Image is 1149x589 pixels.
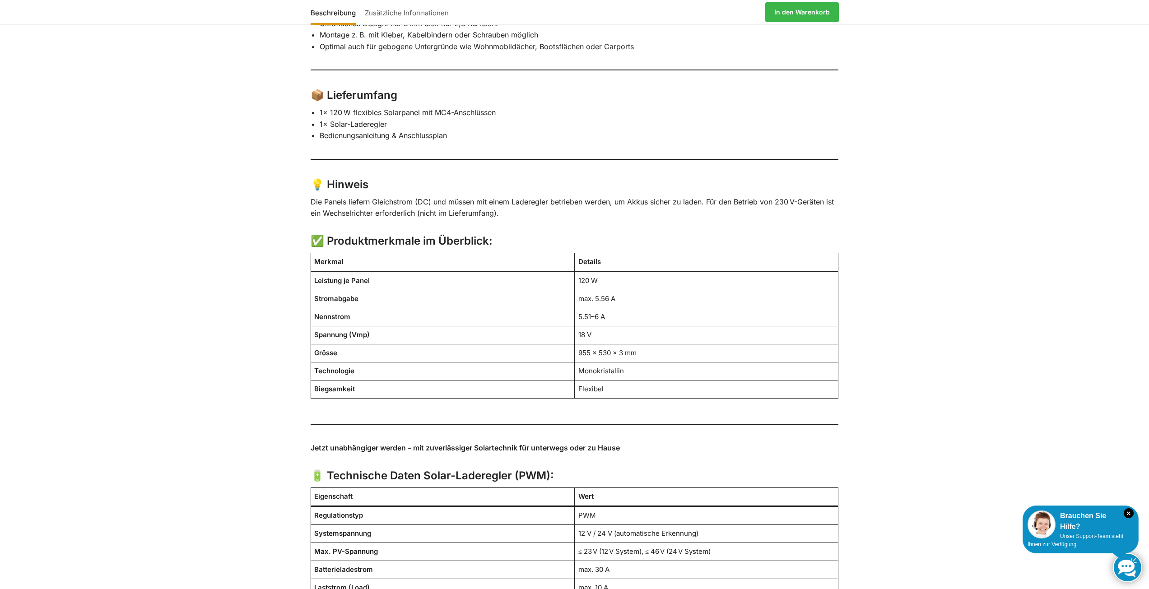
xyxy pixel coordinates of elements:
[311,443,620,452] strong: Jetzt unabhängiger werden – mit zuverlässiger Solartechnik für unterwegs oder zu Hause
[320,107,839,119] li: 1× 120 W flexibles Solarpanel mit MC4-Anschlüssen
[314,330,370,339] strong: Spannung (Vmp)
[575,380,838,398] td: Flexibel
[575,344,838,362] td: 955 × 530 × 3 mm
[1028,533,1123,547] span: Unser Support-Team steht Ihnen zur Verfügung
[314,294,358,303] strong: Stromabgabe
[314,312,350,321] strong: Nennstrom
[320,119,839,130] li: 1× Solar-Laderegler
[575,326,838,344] td: 18 V
[311,177,839,193] h3: 💡 Hinweis
[575,543,838,561] td: ≤ 23 V (12 V System), ≤ 46 V (24 V System)
[314,385,355,393] strong: Biegsamkeit
[1028,510,1134,532] div: Brauchen Sie Hilfe?
[1124,508,1134,518] i: Schließen
[575,271,838,290] td: 120 W
[311,233,839,249] h3: ✅ Produktmerkmale im Überblick:
[575,487,838,506] th: Wert
[575,362,838,380] td: Monokristallin
[1028,510,1056,538] img: Customer service
[575,561,838,579] td: max. 30 A
[314,547,378,556] strong: Max. PV-Spannung
[314,276,370,285] strong: Leistung je Panel
[311,487,574,506] th: Eigenschaft
[575,506,838,524] td: PWM
[311,196,839,219] p: Die Panels liefern Gleichstrom (DC) und müssen mit einem Laderegler betrieben werden, um Akkus si...
[314,529,371,538] strong: Systemspannung
[314,565,373,574] strong: Batterieladestrom
[314,366,354,375] strong: Technologie
[320,130,839,142] li: Bedienungsanleitung & Anschlussplan
[575,524,838,543] td: 12 V / 24 V (automatische Erkennung)
[575,253,838,271] th: Details
[311,468,839,484] h3: 🔋 Technische Daten Solar-Laderegler (PWM):
[314,511,363,519] strong: Regulationstyp
[311,88,839,103] h3: 📦 Lieferumfang
[314,348,337,357] strong: Grösse
[311,253,574,271] th: Merkmal
[575,290,838,308] td: max. 5.56 A
[320,41,839,53] li: Optimal auch für gebogene Untergründe wie Wohnmobildächer, Bootsflächen oder Carports
[320,29,839,41] li: Montage z. B. mit Kleber, Kabelbindern oder Schrauben möglich
[575,308,838,326] td: 5.51–6 A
